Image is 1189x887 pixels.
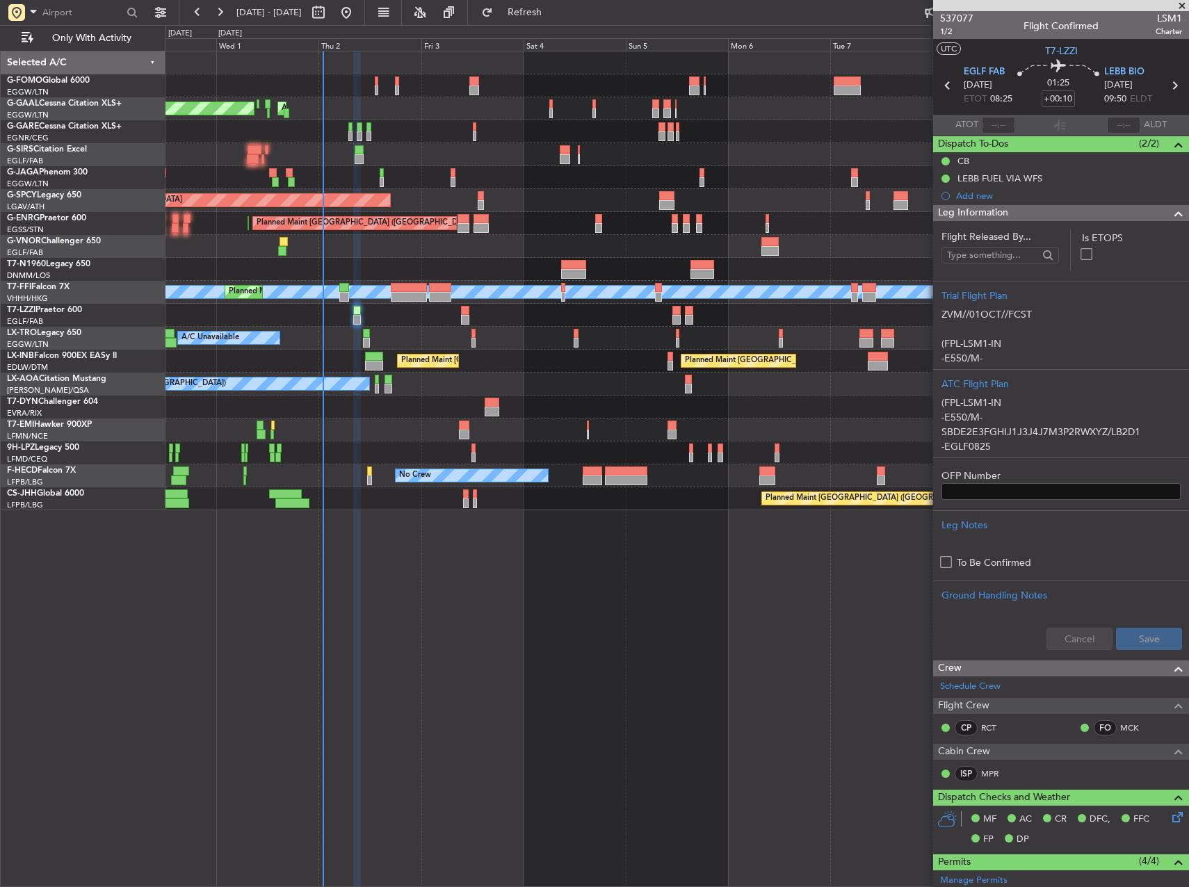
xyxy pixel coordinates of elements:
span: CR [1055,813,1067,827]
span: ATOT [955,118,978,132]
div: No Crew [399,465,431,486]
div: Flight Confirmed [1024,19,1099,33]
a: EDLW/DTM [7,362,48,373]
a: T7-EMIHawker 900XP [7,421,92,429]
span: T7-LZZI [1045,44,1078,58]
span: G-SPCY [7,191,37,200]
button: UTC [937,42,961,55]
a: RCT [981,722,1012,734]
span: G-VNOR [7,237,41,245]
span: MF [983,813,996,827]
span: F-HECD [7,466,38,475]
input: Type something... [947,245,1038,266]
span: DFC, [1090,813,1110,827]
div: Planned Maint [GEOGRAPHIC_DATA] ([GEOGRAPHIC_DATA]) [685,350,904,371]
button: Refresh [475,1,558,24]
div: Planned Maint [GEOGRAPHIC_DATA] [401,350,534,371]
span: 08:25 [990,92,1012,106]
a: CS-JHHGlobal 6000 [7,489,84,498]
a: EGGW/LTN [7,110,49,120]
span: 01:25 [1047,76,1069,90]
div: Planned Maint [GEOGRAPHIC_DATA] ([GEOGRAPHIC_DATA]) [766,488,985,509]
span: FP [983,833,994,847]
span: T7-DYN [7,398,38,406]
span: Dispatch To-Dos [938,136,1008,152]
div: AOG Maint Dusseldorf [282,98,362,119]
span: ALDT [1144,118,1167,132]
div: Ground Handling Notes [941,588,1181,603]
div: ISP [955,766,978,781]
a: EVRA/RIX [7,408,42,418]
a: EGGW/LTN [7,87,49,97]
button: Only With Activity [15,27,151,49]
span: T7-FFI [7,283,31,291]
span: Leg Information [938,205,1008,221]
span: Crew [938,660,962,676]
p: (FPL-LSM1-IN [941,396,1181,410]
a: [PERSON_NAME]/QSA [7,385,89,396]
div: [DATE] [168,28,192,40]
a: EGLF/FAB [7,316,43,327]
div: Thu 2 [318,38,421,51]
span: LSM1 [1156,11,1182,26]
a: EGGW/LTN [7,339,49,350]
span: AC [1019,813,1032,827]
a: EGSS/STN [7,225,44,235]
span: G-JAGA [7,168,39,177]
a: MPR [981,767,1012,780]
a: LGAV/ATH [7,202,45,212]
span: FFC [1133,813,1149,827]
span: T7-EMI [7,421,34,429]
input: Airport [42,2,122,23]
p: -EGLF0825 [941,439,1181,454]
a: LFMD/CEQ [7,454,47,464]
a: G-ENRGPraetor 600 [7,214,86,222]
span: Only With Activity [36,33,147,43]
span: EGLF FAB [964,65,1005,79]
div: Fri 3 [421,38,524,51]
div: CB [957,155,969,167]
div: Planned Maint [GEOGRAPHIC_DATA] ([GEOGRAPHIC_DATA]) [257,213,476,234]
div: Trial Flight Plan [941,288,1181,303]
span: T7-N1960 [7,260,46,268]
a: G-SIRSCitation Excel [7,145,87,154]
span: G-GARE [7,122,39,131]
span: G-GAAL [7,99,39,108]
a: EGNR/CEG [7,133,49,143]
span: G-SIRS [7,145,33,154]
span: Refresh [496,8,554,17]
a: EGLF/FAB [7,247,43,258]
div: Wed 1 [216,38,318,51]
span: 9H-LPZ [7,443,35,452]
span: Cabin Crew [938,744,990,760]
span: 09:50 [1104,92,1126,106]
span: CS-JHH [7,489,37,498]
input: --:-- [982,117,1015,133]
p: -E550/M-SBDE2E3FGHIJ1J3J4J7M3P2RWXYZ/LB2D1 [941,410,1181,439]
a: F-HECDFalcon 7X [7,466,76,475]
a: LFPB/LBG [7,477,43,487]
a: G-JAGAPhenom 300 [7,168,88,177]
div: Add new [956,190,1182,202]
label: To Be Confirmed [957,555,1031,570]
a: LX-INBFalcon 900EX EASy II [7,352,117,360]
span: (4/4) [1139,854,1159,868]
span: Permits [938,854,971,870]
p: ZVM//01OCT//FCST [941,307,1181,322]
a: LFPB/LBG [7,500,43,510]
span: G-ENRG [7,214,40,222]
a: EGGW/LTN [7,179,49,189]
span: G-FOMO [7,76,42,85]
a: 9H-LPZLegacy 500 [7,443,79,452]
a: T7-DYNChallenger 604 [7,398,98,406]
div: CP [955,720,978,735]
div: Tue 7 [830,38,932,51]
div: FO [1094,720,1117,735]
label: OFP Number [941,469,1181,483]
span: 537077 [940,11,973,26]
a: T7-FFIFalcon 7X [7,283,70,291]
p: -E550/M-SBDE2E3FGHIJ1J3J4J7M3P2RWXYZ/LB2D1 [941,351,1181,380]
div: Sat 4 [524,38,626,51]
a: LX-AOACitation Mustang [7,375,106,383]
div: Planned Maint [GEOGRAPHIC_DATA] ([GEOGRAPHIC_DATA]) [229,282,448,302]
